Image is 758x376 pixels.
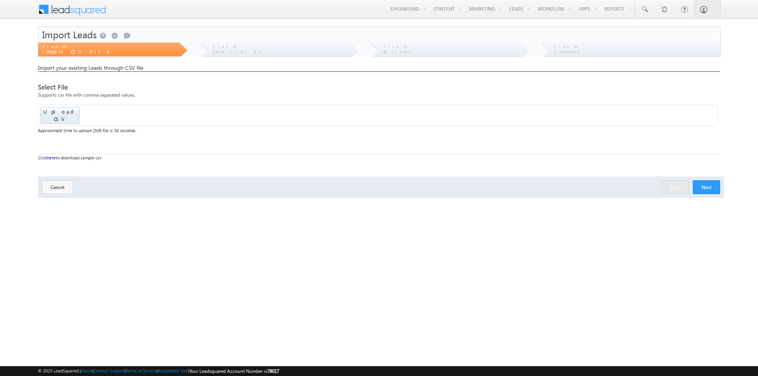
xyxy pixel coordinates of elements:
[94,368,125,373] a: Contact Support
[42,48,111,55] span: Import CSV File
[662,180,689,194] button: Back
[38,367,279,375] span: © 2025 LeadSquared | | | | |
[38,91,720,105] div: Supports csv file with comma separated values.
[42,44,65,49] span: Step 01
[43,108,77,122] span: Upload CSV
[554,44,579,49] span: Step 04
[81,368,92,373] a: About
[383,48,415,55] span: Actions
[38,27,720,43] div: Import Leads
[38,127,720,134] div: Approximate time to upload 2MB file is 30 seconds.
[38,84,720,91] div: Select File
[38,64,720,72] div: Import your existing Leads through CSV file
[554,48,582,55] span: Summary
[267,368,279,374] span: 78017
[693,180,720,194] button: Next
[47,155,56,160] a: here
[42,180,73,194] button: Cancel
[213,48,265,55] span: Map fields
[38,154,720,161] div: Click to download sample csv
[213,44,237,49] span: Step 02
[383,44,407,49] span: Step 03
[158,368,188,373] a: Acceptable Use
[126,368,157,373] a: Terms of Service
[189,368,279,374] span: Your Leadsquared Account Number is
